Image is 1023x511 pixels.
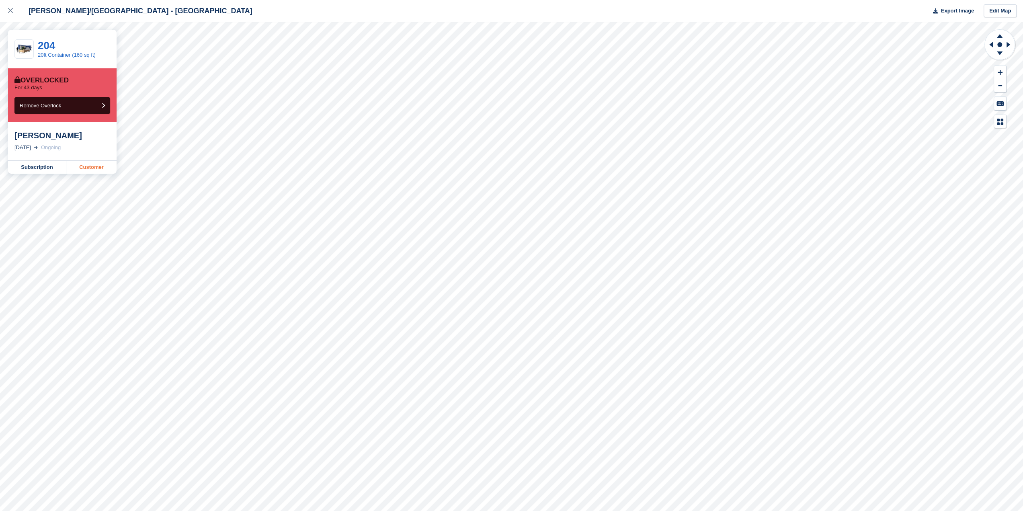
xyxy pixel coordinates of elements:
a: 204 [38,39,55,51]
button: Zoom In [994,66,1006,79]
a: Subscription [8,161,66,174]
div: [PERSON_NAME] [14,131,110,140]
a: Customer [66,161,117,174]
div: Ongoing [41,144,61,152]
button: Keyboard Shortcuts [994,97,1006,110]
button: Zoom Out [994,79,1006,92]
button: Map Legend [994,115,1006,128]
a: Edit Map [984,4,1017,18]
span: Export Image [941,7,974,15]
button: Remove Overlock [14,97,110,114]
p: For 43 days [14,84,42,91]
button: Export Image [928,4,974,18]
div: [DATE] [14,144,31,152]
div: [PERSON_NAME]/[GEOGRAPHIC_DATA] - [GEOGRAPHIC_DATA] [21,6,252,16]
img: 20-ft-container%20(7).jpg [15,42,33,56]
div: Overlocked [14,76,69,84]
a: 20ft Container (160 sq ft) [38,52,96,58]
img: arrow-right-light-icn-cde0832a797a2874e46488d9cf13f60e5c3a73dbe684e267c42b8395dfbc2abf.svg [34,146,38,149]
span: Remove Overlock [20,103,61,109]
